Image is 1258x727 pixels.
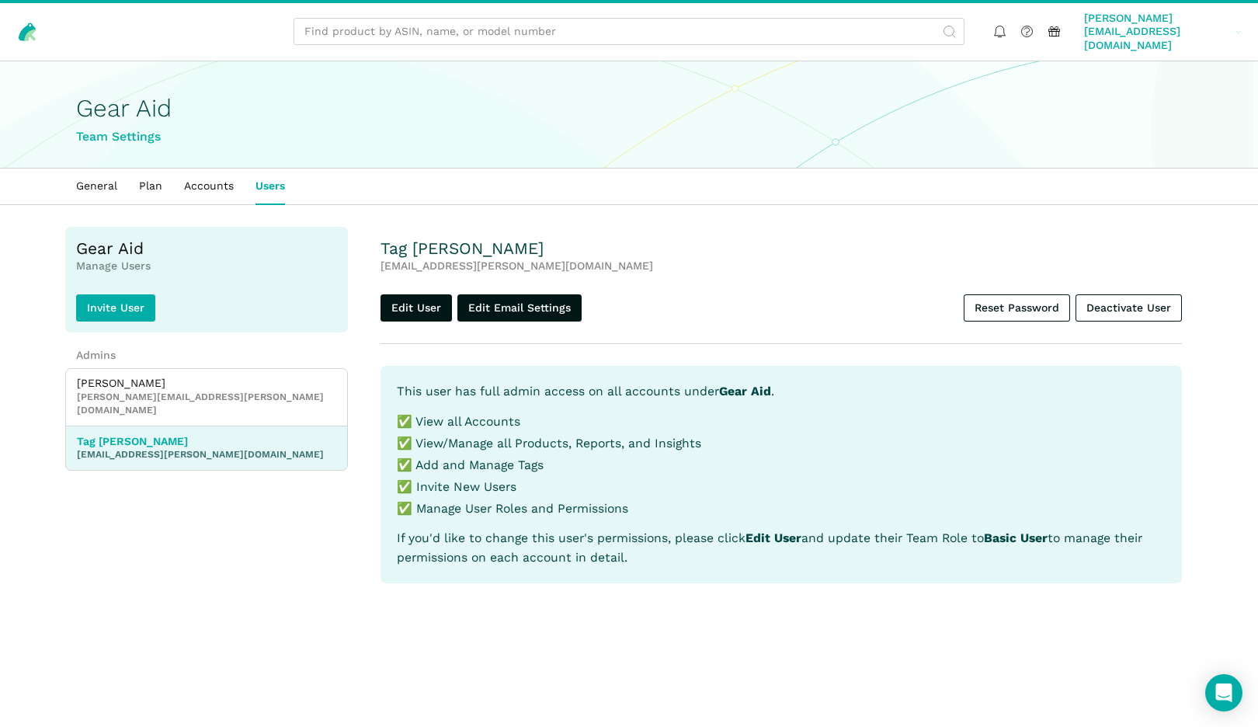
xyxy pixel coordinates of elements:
[76,294,155,322] a: Invite User
[964,294,1070,322] a: Reset Password
[173,169,245,204] a: Accounts
[76,349,337,363] div: Admins
[397,529,1166,567] p: If you'd like to change this user's permissions, please click and update their Team Role to to ma...
[66,426,347,470] a: Tag [PERSON_NAME] [EMAIL_ADDRESS][PERSON_NAME][DOMAIN_NAME]
[1205,674,1242,711] div: Open Intercom Messenger
[77,435,336,449] span: Tag [PERSON_NAME]
[397,478,1166,497] li: ✅ Invite New Users
[76,238,337,259] div: Gear Aid
[1084,12,1230,53] span: [PERSON_NAME][EMAIL_ADDRESS][DOMAIN_NAME]
[397,434,1166,454] li: ✅ View/Manage all Products, Reports, and Insights
[397,382,1166,402] p: This user has full admin access on all accounts under .
[1076,294,1182,322] a: Deactivate User
[397,412,1166,432] li: ✅ View all Accounts
[381,259,1182,273] div: [EMAIL_ADDRESS][PERSON_NAME][DOMAIN_NAME]
[65,169,128,204] a: General
[984,530,1048,545] strong: Basic User
[719,384,771,398] strong: Gear Aid
[76,95,1182,122] h1: Gear Aid
[77,448,336,462] span: [EMAIL_ADDRESS][PERSON_NAME][DOMAIN_NAME]
[66,369,347,426] a: [PERSON_NAME] [PERSON_NAME][EMAIL_ADDRESS][PERSON_NAME][DOMAIN_NAME]
[381,238,1182,259] div: Tag [PERSON_NAME]
[76,259,337,273] div: Manage Users
[294,18,964,45] input: Find product by ASIN, name, or model number
[77,391,336,418] span: [PERSON_NAME][EMAIL_ADDRESS][PERSON_NAME][DOMAIN_NAME]
[76,127,1182,147] div: Team Settings
[77,377,336,391] span: [PERSON_NAME]
[745,530,801,545] strong: Edit User
[381,294,452,322] a: Edit User
[457,294,582,322] a: Edit Email Settings
[245,169,296,204] a: Users
[1079,9,1247,55] a: [PERSON_NAME][EMAIL_ADDRESS][DOMAIN_NAME]
[397,499,1166,519] li: ✅ Manage User Roles and Permissions
[397,456,1166,475] li: ✅ Add and Manage Tags
[128,169,173,204] a: Plan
